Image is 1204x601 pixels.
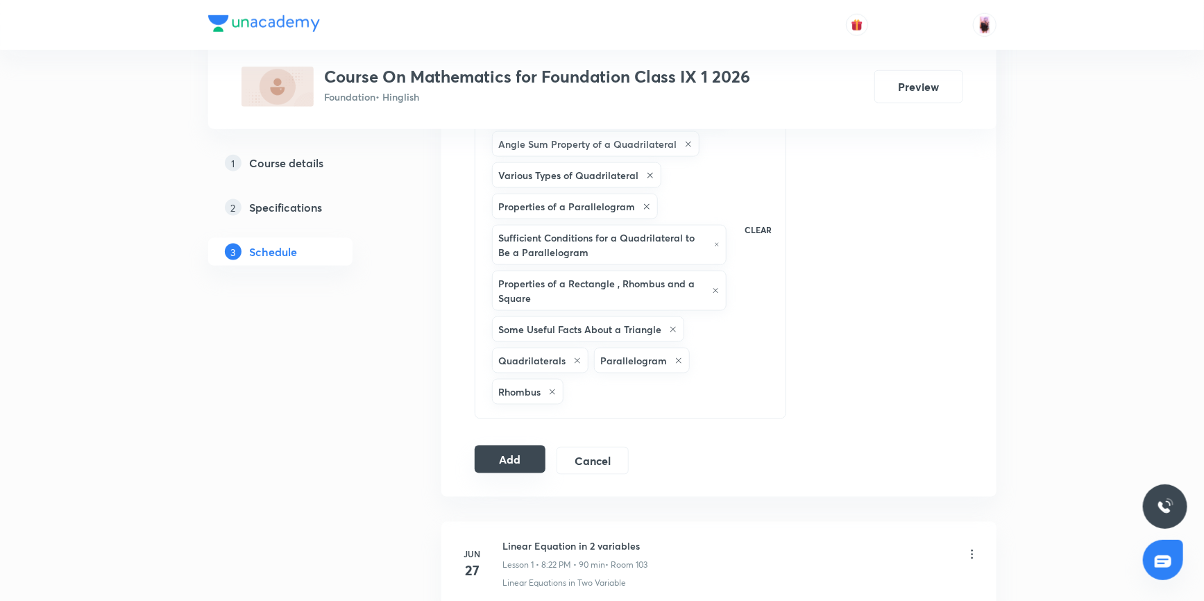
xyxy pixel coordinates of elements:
h6: Linear Equation in 2 variables [503,539,648,554]
h5: Course details [250,155,324,171]
h6: Jun [459,548,486,561]
img: Baishali Das [973,13,997,37]
h6: Some Useful Facts About a Triangle [499,322,662,337]
a: 2Specifications [208,194,397,221]
button: Preview [874,70,963,103]
button: Cancel [557,447,628,475]
h5: Schedule [250,244,298,260]
img: ttu [1157,498,1173,515]
button: Add [475,446,546,473]
img: Company Logo [208,15,320,32]
img: 88CDAEF8-9E03-4D9F-9109-46EABBDB730D_plus.png [241,67,314,107]
p: Lesson 1 • 8:22 PM • 90 min [503,559,606,572]
p: 2 [225,199,241,216]
h5: Specifications [250,199,323,216]
h6: Angle Sum Property of a Quadrilateral [499,137,677,151]
h6: Properties of a Parallelogram [499,199,636,214]
h6: Properties of a Rectangle , Rhombus and a Square [499,276,706,305]
h6: Rhombus [499,384,541,399]
p: CLEAR [745,223,772,236]
p: Linear Equations in Two Variable [503,577,627,590]
a: Company Logo [208,15,320,35]
h6: Parallelogram [601,353,668,368]
button: avatar [846,14,868,36]
p: 1 [225,155,241,171]
h6: Sufficient Conditions for a Quadrilateral to Be a Parallelogram [499,230,707,260]
a: 1Course details [208,149,397,177]
h4: 27 [459,561,486,582]
p: 3 [225,244,241,260]
p: Foundation • Hinglish [325,90,751,104]
img: avatar [851,19,863,31]
h3: Course On Mathematics for Foundation Class IX 1 2026 [325,67,751,87]
h6: Various Types of Quadrilateral [499,168,639,183]
p: • Room 103 [606,559,648,572]
h6: Quadrilaterals [499,353,566,368]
